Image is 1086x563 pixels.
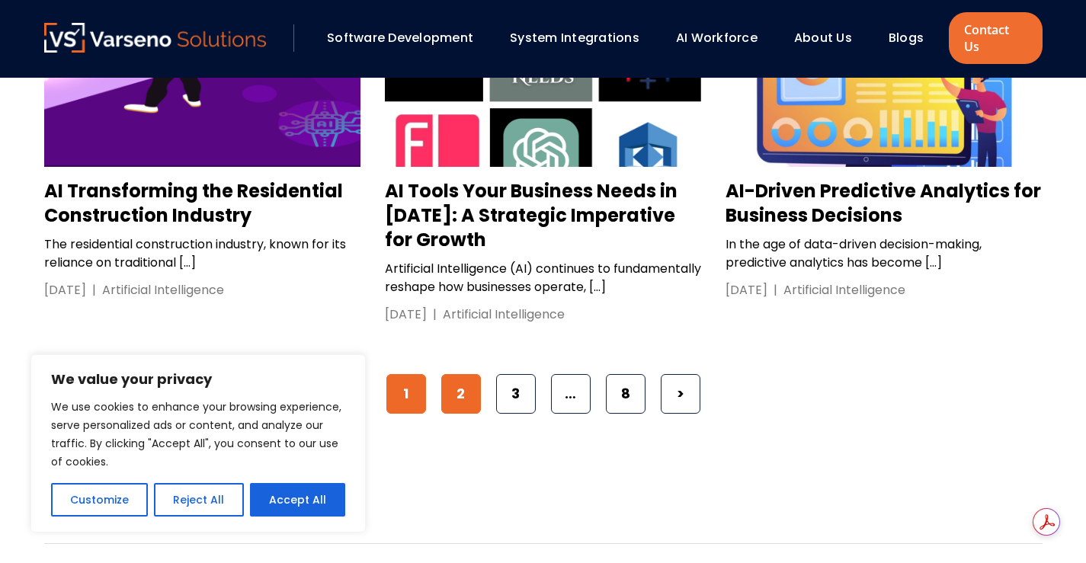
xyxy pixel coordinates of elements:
p: We value your privacy [51,370,345,389]
div: [DATE] [726,281,767,299]
a: System Integrations [510,29,639,46]
div: [DATE] [44,281,86,299]
p: The residential construction industry, known for its reliance on traditional […] [44,235,360,272]
button: Accept All [250,483,345,517]
p: In the age of data-driven decision-making, predictive analytics has become […] [726,235,1042,272]
div: Artificial Intelligence [443,305,565,324]
span: 1 [386,374,426,414]
div: Software Development [319,25,495,51]
img: Varseno Solutions – Product Engineering & IT Services [44,23,267,53]
button: Reject All [154,483,243,517]
a: 8 [606,374,646,414]
div: System Integrations [502,25,661,51]
h3: AI Transforming the Residential Construction Industry [44,179,360,228]
div: | [767,281,783,299]
div: Artificial Intelligence [783,281,905,299]
h3: AI-Driven Predictive Analytics for Business Decisions [726,179,1042,228]
a: Blogs [889,29,924,46]
span: … [551,374,591,414]
div: AI Workforce [668,25,779,51]
p: We use cookies to enhance your browsing experience, serve personalized ads or content, and analyz... [51,398,345,471]
div: [DATE] [385,305,427,324]
div: | [427,305,443,324]
div: | [86,281,102,299]
div: Artificial Intelligence [102,281,224,299]
h3: AI Tools Your Business Needs in [DATE]: A Strategic Imperative for Growth [385,179,701,252]
div: Blogs [881,25,945,51]
button: Customize [51,483,148,517]
a: AI Workforce [676,29,758,46]
div: About Us [786,25,873,51]
a: 2 [441,374,481,414]
p: Artificial Intelligence (AI) continues to fundamentally reshape how businesses operate, […] [385,260,701,296]
a: > [661,374,700,414]
a: Contact Us [949,12,1042,64]
a: Software Development [327,29,473,46]
a: About Us [794,29,852,46]
a: 3 [496,374,536,414]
